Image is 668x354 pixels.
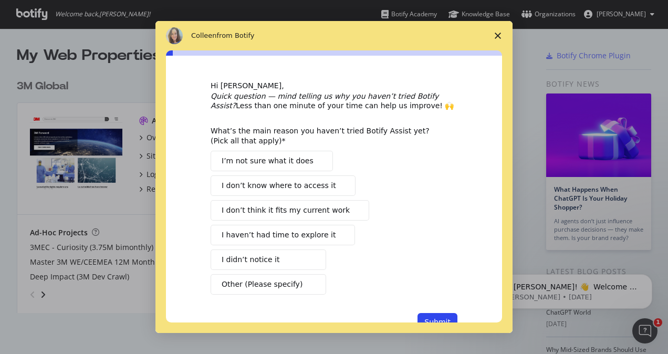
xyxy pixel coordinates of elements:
[483,21,513,50] span: Close survey
[222,279,302,290] span: Other (Please specify)
[211,81,457,91] div: Hi [PERSON_NAME],
[222,180,336,191] span: I don’t know where to access it
[211,151,333,171] button: I’m not sure what it does
[16,22,194,57] div: message notification from Laura, 10w ago. Hi eric! 👋 Welcome to Botify chat support! Have a quest...
[222,230,336,241] span: I haven’t had time to explore it
[46,30,181,40] p: Hi [PERSON_NAME]! 👋 Welcome to Botify chat support! Have a question? Reply to this message and ou...
[166,27,183,44] img: Profile image for Colleen
[211,225,355,245] button: I haven’t had time to explore it
[211,249,326,270] button: I didn’t notice it
[211,126,442,145] div: What’s the main reason you haven’t tried Botify Assist yet? (Pick all that apply)
[222,205,350,216] span: I don’t think it fits my current work
[211,200,369,221] button: I don’t think it fits my current work
[211,92,439,110] i: Quick question — mind telling us why you haven’t tried Botify Assist?
[46,40,181,50] p: Message from Laura, sent 10w ago
[24,32,40,48] img: Profile image for Laura
[222,254,279,265] span: I didn’t notice it
[211,91,457,110] div: Less than one minute of your time can help us improve! 🙌
[417,313,457,331] button: Submit
[211,274,326,295] button: Other (Please specify)
[191,32,217,39] span: Colleen
[211,175,356,196] button: I don’t know where to access it
[222,155,314,166] span: I’m not sure what it does
[217,32,255,39] span: from Botify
